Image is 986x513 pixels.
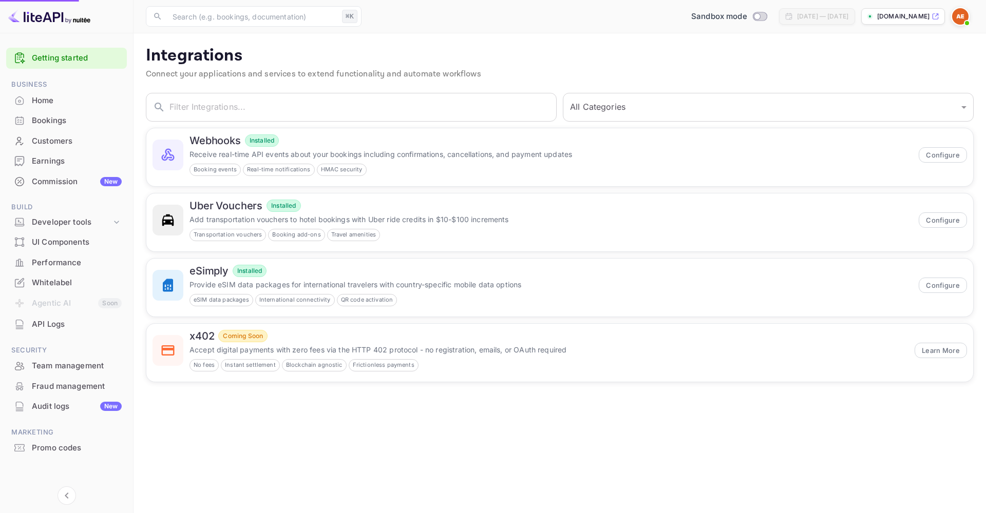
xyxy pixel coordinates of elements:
[6,438,127,457] a: Promo codes
[32,401,122,412] div: Audit logs
[8,8,90,25] img: LiteAPI logo
[32,257,122,269] div: Performance
[221,361,279,369] span: Instant settlement
[189,149,913,160] p: Receive real-time API events about your bookings including confirmations, cancellations, and paym...
[6,79,127,90] span: Business
[32,360,122,372] div: Team management
[219,331,267,341] span: Coming Soon
[245,136,278,145] span: Installed
[267,201,300,210] span: Installed
[146,68,974,81] p: Connect your applications and services to extend functionality and automate workflows
[189,330,214,342] h6: x402
[58,486,76,505] button: Collapse navigation
[6,427,127,438] span: Marketing
[349,361,418,369] span: Frictionless payments
[189,344,908,355] p: Accept digital payments with zero fees via the HTTP 402 protocol - no registration, emails, or OA...
[877,12,930,21] p: [DOMAIN_NAME]
[6,131,127,150] a: Customers
[328,230,380,239] span: Travel amenities
[6,253,127,273] div: Performance
[6,377,127,397] div: Fraud management
[915,343,967,358] button: Learn More
[342,10,357,23] div: ⌘K
[952,8,969,25] img: adm evr
[6,273,127,293] div: Whitelabel
[189,134,241,147] h6: Webhooks
[6,172,127,191] a: CommissionNew
[6,314,127,334] div: API Logs
[189,214,913,225] p: Add transportation vouchers to hotel bookings with Uber ride credits in $10-$100 increments
[166,6,338,27] input: Search (e.g. bookings, documentation)
[32,277,122,289] div: Whitelabel
[691,11,747,23] span: Sandbox mode
[317,165,366,174] span: HMAC security
[6,151,127,170] a: Earnings
[282,361,346,369] span: Blockchain agnostic
[919,147,967,163] button: Configure
[233,266,266,275] span: Installed
[32,115,122,127] div: Bookings
[189,200,262,212] h6: Uber Vouchers
[6,377,127,396] a: Fraud management
[100,177,122,186] div: New
[32,319,122,330] div: API Logs
[6,273,127,292] a: Whitelabel
[32,155,122,167] div: Earnings
[190,295,253,304] span: eSIM data packages
[100,402,122,411] div: New
[190,230,266,239] span: Transportation vouchers
[6,91,127,111] div: Home
[6,111,127,130] a: Bookings
[32,135,122,147] div: Customers
[6,232,127,251] a: UI Components
[797,12,848,21] div: [DATE] — [DATE]
[32,95,122,107] div: Home
[243,165,314,174] span: Real-time notifications
[190,361,218,369] span: No fees
[919,278,967,293] button: Configure
[32,236,122,248] div: UI Components
[687,11,771,23] div: Switch to Production mode
[6,232,127,252] div: UI Components
[6,397,127,417] div: Audit logsNew
[169,93,557,122] input: Filter Integrations...
[32,52,122,64] a: Getting started
[32,381,122,392] div: Fraud management
[6,253,127,272] a: Performance
[189,279,913,290] p: Provide eSIM data packages for international travelers with country-specific mobile data options
[190,165,240,174] span: Booking events
[6,111,127,131] div: Bookings
[6,213,127,231] div: Developer tools
[6,151,127,171] div: Earnings
[189,265,229,277] h6: eSimply
[6,314,127,333] a: API Logs
[919,212,967,228] button: Configure
[32,442,122,454] div: Promo codes
[146,46,974,66] p: Integrations
[6,397,127,416] a: Audit logsNew
[6,438,127,458] div: Promo codes
[6,345,127,356] span: Security
[6,356,127,375] a: Team management
[337,295,397,304] span: QR code activation
[32,176,122,188] div: Commission
[32,216,111,228] div: Developer tools
[6,202,127,213] span: Build
[269,230,324,239] span: Booking add-ons
[6,48,127,69] div: Getting started
[6,356,127,376] div: Team management
[6,131,127,151] div: Customers
[256,295,334,304] span: International connectivity
[6,172,127,192] div: CommissionNew
[6,91,127,110] a: Home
